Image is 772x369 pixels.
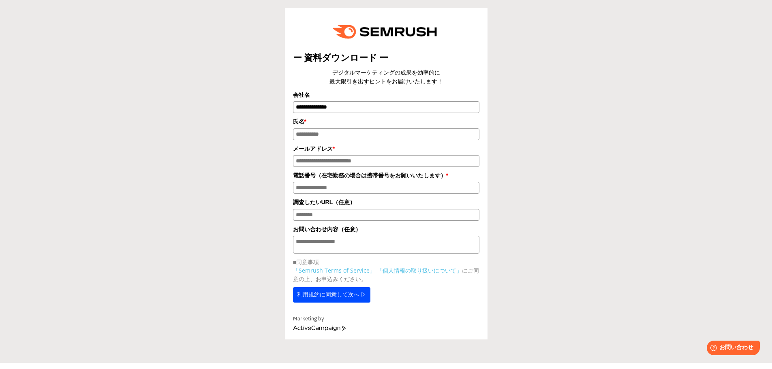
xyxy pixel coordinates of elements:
p: にご同意の上、お申込みください。 [293,266,479,283]
label: メールアドレス [293,144,479,153]
button: 利用規約に同意して次へ ▷ [293,287,371,303]
a: 「Semrush Terms of Service」 [293,267,375,274]
iframe: Help widget launcher [700,337,763,360]
a: 「個人情報の取り扱いについて」 [377,267,462,274]
div: Marketing by [293,315,479,323]
label: 氏名 [293,117,479,126]
p: ■同意事項 [293,258,479,266]
label: 調査したいURL（任意） [293,198,479,207]
label: 会社名 [293,90,479,99]
center: デジタルマーケティングの成果を効率的に 最大限引き出すヒントをお届けいたします！ [293,68,479,86]
title: ー 資料ダウンロード ー [293,51,479,64]
img: e6a379fe-ca9f-484e-8561-e79cf3a04b3f.png [327,16,445,47]
label: 電話番号（在宅勤務の場合は携帯番号をお願いいたします） [293,171,479,180]
label: お問い合わせ内容（任意） [293,225,479,234]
